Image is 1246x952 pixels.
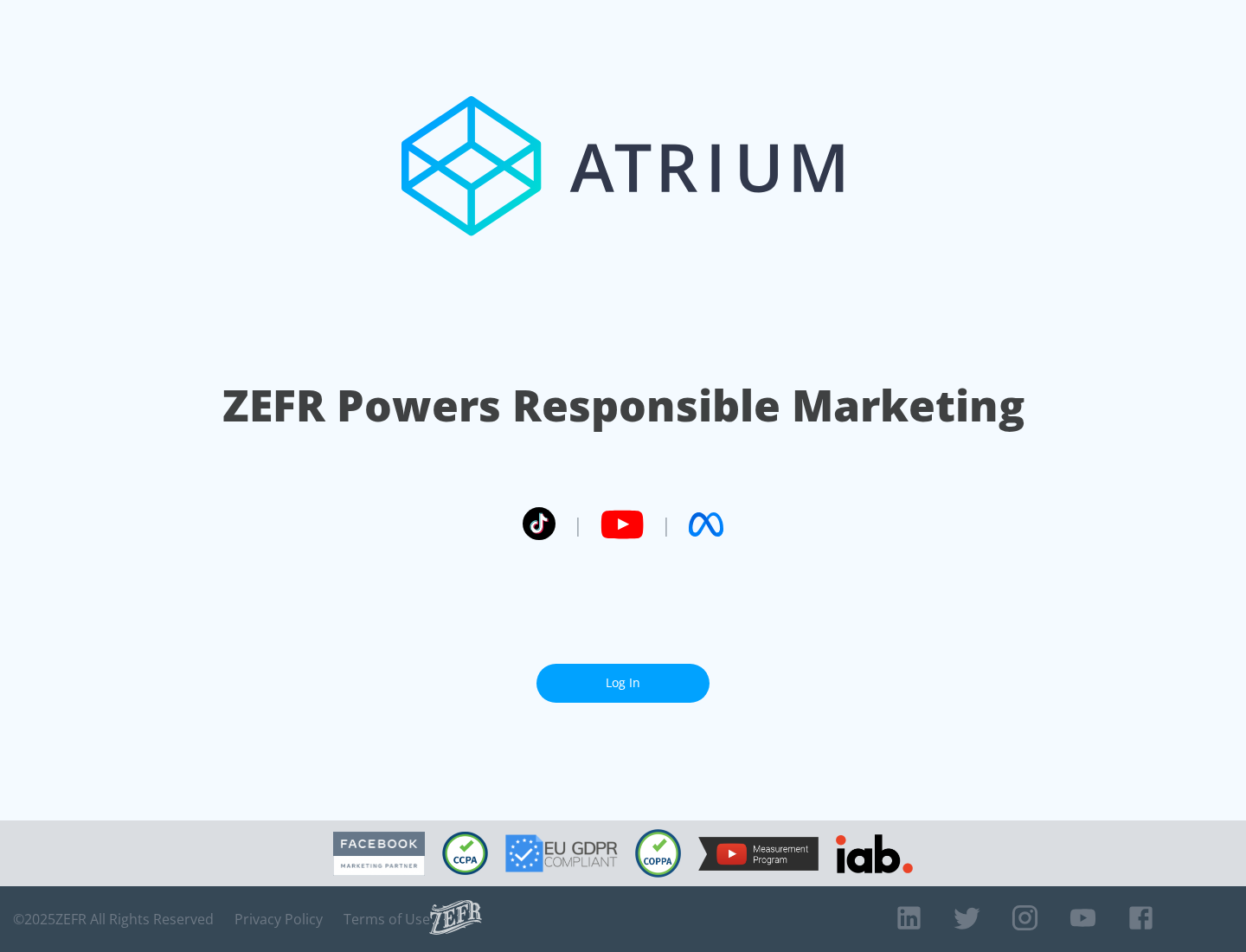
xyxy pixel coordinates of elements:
span: © 2025 ZEFR All Rights Reserved [13,910,214,928]
img: GDPR Compliant [505,834,618,872]
a: Terms of Use [344,910,430,928]
img: IAB [836,834,913,873]
span: | [573,511,583,537]
img: Facebook Marketing Partner [333,832,425,876]
a: Privacy Policy [234,910,323,928]
img: COPPA Compliant [635,829,681,878]
h1: ZEFR Powers Responsible Marketing [222,376,1024,435]
img: YouTube Measurement Program [698,837,819,871]
a: Log In [536,664,710,703]
img: CCPA Compliant [442,832,488,875]
span: | [661,511,671,537]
